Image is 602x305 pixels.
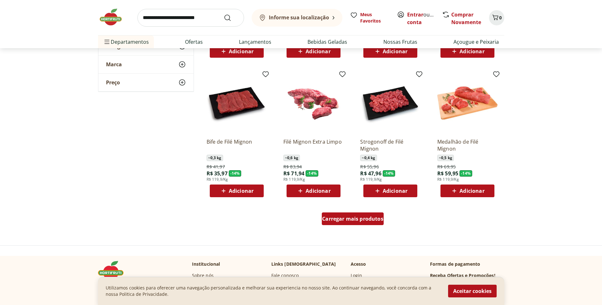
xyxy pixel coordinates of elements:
a: Nossas Frutas [383,38,417,46]
a: Meus Favoritos [350,11,389,24]
button: Informe sua localização [252,9,342,27]
span: Preço [106,79,120,86]
a: Fale conosco [271,272,299,279]
a: Bebidas Geladas [308,38,347,46]
img: Hortifruti [98,261,130,280]
span: ~ 0,5 kg [437,155,454,161]
span: Marca [106,61,122,68]
button: Preço [98,74,194,91]
span: Meus Favoritos [360,11,389,24]
img: Filé Mignon Extra Limpo [283,73,344,133]
a: Medalhão de Filé Mignon [437,138,498,152]
button: Adicionar [287,185,341,197]
a: Comprar Novamente [451,11,481,26]
span: R$ 119,9/Kg [360,177,382,182]
span: Departamentos [103,34,149,49]
button: Adicionar [440,185,494,197]
button: Menu [103,34,111,49]
button: Adicionar [210,45,264,58]
button: Adicionar [210,185,264,197]
a: Ofertas [185,38,203,46]
button: Carrinho [489,10,504,25]
button: Submit Search [224,14,239,22]
span: R$ 35,97 [207,170,228,177]
span: R$ 83,94 [283,164,302,170]
img: Strogonoff de Filé Mignon [360,73,420,133]
span: R$ 71,94 [283,170,304,177]
span: Adicionar [460,49,484,54]
h3: Receba Ofertas e Promoções! [430,272,495,279]
span: R$ 119,9/Kg [437,177,459,182]
span: - 14 % [229,170,241,177]
p: Acesso [351,261,366,267]
p: Formas de pagamento [430,261,504,267]
button: Marca [98,55,194,73]
b: Informe sua localização [269,14,329,21]
img: Hortifruti [98,8,130,27]
button: Adicionar [440,45,494,58]
span: R$ 69,95 [437,164,456,170]
a: Entrar [407,11,423,18]
span: ~ 0,6 kg [283,155,300,161]
span: 0 [499,15,502,21]
button: Adicionar [363,45,417,58]
span: Adicionar [383,49,407,54]
span: R$ 119,9/Kg [207,177,228,182]
span: ~ 0,4 kg [360,155,377,161]
span: - 14 % [460,170,472,177]
input: search [137,9,244,27]
button: Adicionar [287,45,341,58]
a: Criar conta [407,11,442,26]
span: - 14 % [306,170,318,177]
a: Filé Mignon Extra Limpo [283,138,344,152]
a: Açougue e Peixaria [453,38,499,46]
span: ~ 0,3 kg [207,155,223,161]
img: Medalhão de Filé Mignon [437,73,498,133]
span: R$ 119,9/Kg [283,177,305,182]
span: Adicionar [460,188,484,193]
span: R$ 55,96 [360,164,379,170]
a: Login [351,272,362,279]
button: Aceitar cookies [448,285,497,297]
img: Bife de Filé Mignon [207,73,267,133]
a: Bife de Filé Mignon [207,138,267,152]
span: ou [407,11,435,26]
button: Adicionar [363,185,417,197]
span: Adicionar [229,49,254,54]
span: Adicionar [383,188,407,193]
a: Sobre nós [192,272,214,279]
a: Lançamentos [239,38,271,46]
span: - 14 % [383,170,395,177]
span: Adicionar [306,188,330,193]
p: Institucional [192,261,220,267]
span: Adicionar [229,188,254,193]
a: Carregar mais produtos [322,212,384,228]
a: Strogonoff de Filé Mignon [360,138,420,152]
p: Utilizamos cookies para oferecer uma navegação personalizada e melhorar sua experiencia no nosso ... [106,285,440,297]
span: R$ 59,95 [437,170,458,177]
span: R$ 41,97 [207,164,225,170]
span: Carregar mais produtos [322,216,383,221]
span: Adicionar [306,49,330,54]
span: R$ 47,96 [360,170,381,177]
p: Links [DEMOGRAPHIC_DATA] [271,261,336,267]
